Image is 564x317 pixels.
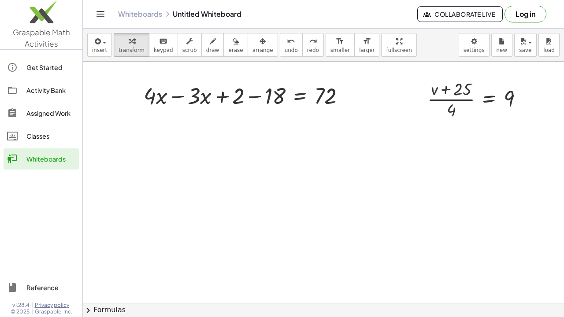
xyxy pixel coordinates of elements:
[248,33,278,57] button: arrange
[425,10,495,18] span: Collaborate Live
[93,7,108,21] button: Toggle navigation
[13,27,70,48] span: Graspable Math Activities
[92,47,107,53] span: insert
[12,302,30,309] span: v1.28.4
[154,47,173,53] span: keypad
[11,308,30,315] span: © 2025
[228,47,243,53] span: erase
[4,57,79,78] a: Get Started
[206,47,219,53] span: draw
[505,6,546,22] button: Log in
[223,33,248,57] button: erase
[114,33,149,57] button: transform
[336,36,344,47] i: format_size
[359,47,375,53] span: larger
[252,47,273,53] span: arrange
[4,103,79,124] a: Assigned Work
[330,47,350,53] span: smaller
[543,47,555,53] span: load
[363,36,371,47] i: format_size
[4,80,79,101] a: Activity Bank
[326,33,355,57] button: format_sizesmaller
[26,154,75,164] div: Whiteboards
[87,33,112,57] button: insert
[464,47,485,53] span: settings
[83,303,564,317] button: chevron_rightFormulas
[26,131,75,141] div: Classes
[496,47,507,53] span: new
[514,33,537,57] button: save
[31,308,33,315] span: |
[35,308,72,315] span: Graspable, Inc.
[201,33,224,57] button: draw
[491,33,512,57] button: new
[285,47,298,53] span: undo
[309,36,317,47] i: redo
[4,125,79,147] a: Classes
[4,277,79,298] a: Reference
[26,108,75,118] div: Assigned Work
[538,33,560,57] button: load
[182,47,197,53] span: scrub
[26,282,75,293] div: Reference
[26,85,75,96] div: Activity Bank
[519,47,531,53] span: save
[307,47,319,53] span: redo
[302,33,324,57] button: redoredo
[178,33,202,57] button: scrub
[417,6,503,22] button: Collaborate Live
[459,33,490,57] button: settings
[280,33,303,57] button: undoundo
[386,47,412,53] span: fullscreen
[119,47,145,53] span: transform
[149,33,178,57] button: keyboardkeypad
[83,305,93,316] span: chevron_right
[118,10,162,18] a: Whiteboards
[287,36,295,47] i: undo
[159,36,167,47] i: keyboard
[4,148,79,170] a: Whiteboards
[354,33,379,57] button: format_sizelarger
[35,302,72,309] a: Privacy policy
[31,302,33,309] span: |
[381,33,416,57] button: fullscreen
[26,62,75,73] div: Get Started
